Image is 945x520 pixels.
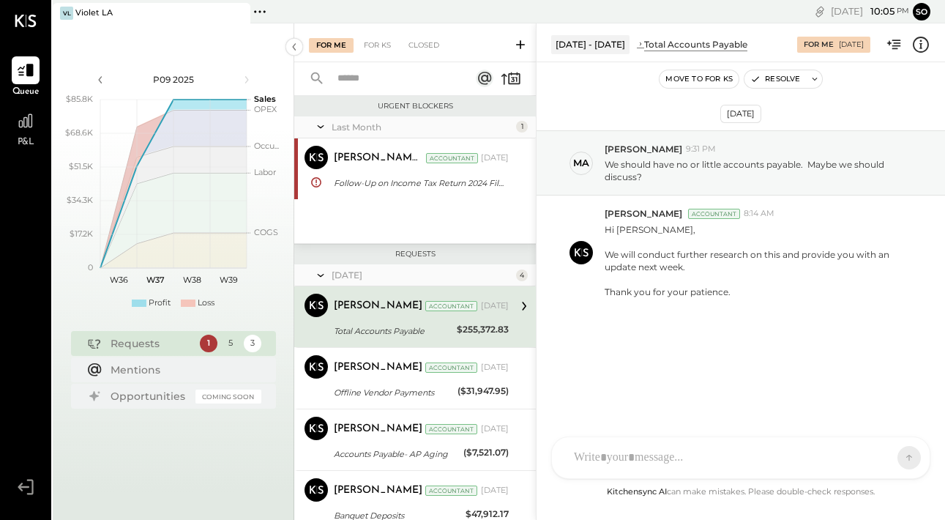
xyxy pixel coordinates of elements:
div: Closed [401,38,447,53]
div: Coming Soon [195,390,261,404]
div: [DATE] [481,362,509,374]
text: 0 [88,262,93,272]
div: For Me [309,38,354,53]
div: [PERSON_NAME] R [PERSON_NAME] [334,151,423,166]
div: Offline Vendor Payments [334,385,453,400]
div: Ma [573,156,589,170]
text: $51.5K [69,161,93,171]
div: [DATE] [839,40,864,50]
text: COGS [254,227,278,237]
button: Resolve [744,70,806,88]
div: ($31,947.95) [457,384,509,398]
div: [PERSON_NAME] [334,360,422,375]
text: $17.2K [70,229,93,239]
text: Occu... [254,141,279,151]
div: Accountant [425,486,477,496]
div: 5 [222,335,239,352]
div: [PERSON_NAME] [334,483,422,498]
text: Labor [254,167,276,177]
div: 4 [516,270,528,281]
text: W38 [182,275,201,285]
div: Opportunities [111,389,188,404]
div: Last Month [332,121,512,133]
button: so [913,3,930,21]
div: Total Accounts Payable [334,324,452,338]
text: OPEX [254,104,277,114]
span: 9:31 PM [686,144,716,155]
div: 1 [516,121,528,133]
div: 3 [244,335,261,352]
div: Requests [111,336,193,351]
text: $34.3K [67,195,93,205]
div: [DATE] [332,269,512,281]
div: [DATE] - [DATE] [551,35,630,53]
div: ($7,521.07) [463,445,509,460]
div: Accountant [425,424,477,434]
div: [DATE] [481,485,509,497]
div: [DATE] [481,423,509,435]
span: 8:14 AM [744,208,774,220]
span: 10 : 05 [865,4,894,18]
text: $85.8K [66,94,93,104]
div: For KS [356,38,398,53]
div: 1 [200,335,217,352]
span: Queue [12,86,40,99]
div: [PERSON_NAME] [334,299,422,313]
div: Accounts Payable- AP Aging [334,447,459,461]
button: Move to for ks [660,70,739,88]
div: Accountant [426,153,478,163]
div: Follow-Up on Income Tax Return 2024 Filing and Required Documents [334,176,504,190]
div: [DATE] [720,105,761,123]
p: We should have no or little accounts payable. Maybe we should discuss? [605,158,917,183]
div: Mentions [111,363,254,377]
text: $68.6K [65,127,93,138]
div: Total Accounts Payable [644,38,747,51]
div: VL [60,7,73,20]
div: Requests [302,249,528,259]
a: Queue [1,56,51,99]
span: P&L [18,136,34,149]
div: For Me [804,40,834,50]
div: [DATE] [481,300,509,312]
div: Profit [149,297,171,309]
div: Violet LA [75,7,113,19]
text: W39 [219,275,237,285]
p: Hi [PERSON_NAME], We will conduct further research on this and provide you with an update next we... [605,223,917,299]
span: [PERSON_NAME] [605,143,682,155]
div: Loss [198,297,214,309]
span: pm [897,6,909,16]
div: P09 2025 [111,73,236,86]
div: Accountant [425,363,477,373]
div: Accountant [425,301,477,311]
div: copy link [813,4,827,19]
div: [DATE] [831,4,909,18]
a: P&L [1,107,51,149]
div: $255,372.83 [457,322,509,337]
div: [DATE] [481,152,509,164]
text: W36 [109,275,127,285]
text: Sales [254,94,276,104]
div: [PERSON_NAME] [334,422,422,437]
div: Urgent Blockers [302,101,528,111]
div: Accountant [688,209,740,219]
span: [PERSON_NAME] [605,207,682,220]
text: W37 [146,275,164,285]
